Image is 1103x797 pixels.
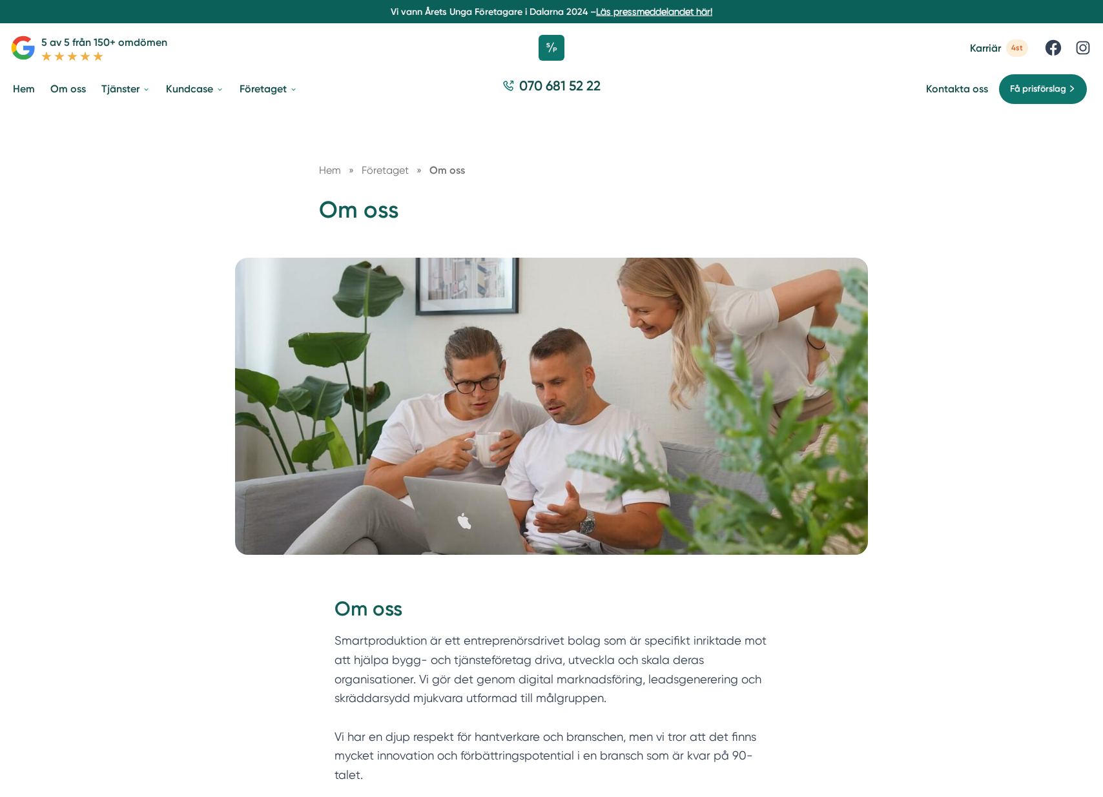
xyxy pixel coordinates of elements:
[319,164,341,176] a: Hem
[41,34,167,50] p: 5 av 5 från 150+ omdömen
[319,162,784,178] nav: Breadcrumb
[10,72,37,105] a: Hem
[235,258,868,555] img: Smartproduktion,
[99,72,153,105] a: Tjänster
[519,76,601,95] span: 070 681 52 22
[5,5,1098,18] p: Vi vann Årets Unga Företagare i Dalarna 2024 –
[362,164,409,176] span: Företaget
[335,595,768,631] h2: Om oss
[417,162,422,178] span: »
[429,164,465,176] a: Om oss
[998,74,1088,105] a: Få prisförslag
[1010,82,1066,96] span: Få prisförslag
[48,72,88,105] a: Om oss
[163,72,227,105] a: Kundcase
[1006,39,1028,57] span: 4st
[970,42,1001,54] span: Karriär
[596,6,712,17] a: Läs pressmeddelandet här!
[319,194,784,236] h1: Om oss
[349,162,354,178] span: »
[362,164,411,176] a: Företaget
[926,83,988,95] a: Kontakta oss
[237,72,300,105] a: Företaget
[970,39,1028,57] a: Karriär 4st
[497,76,606,101] a: 070 681 52 22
